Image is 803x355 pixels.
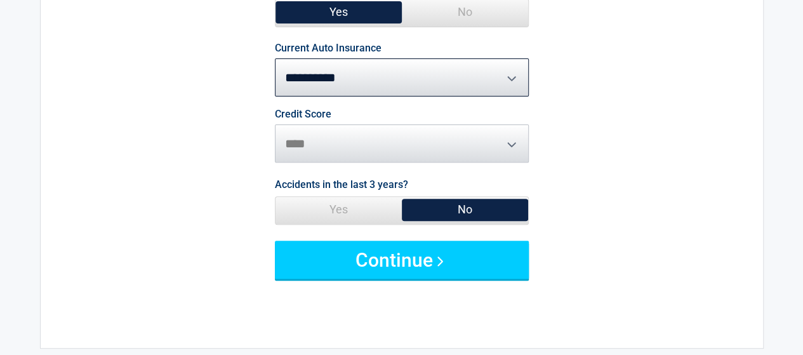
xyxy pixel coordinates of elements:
button: Continue [275,241,529,279]
label: Current Auto Insurance [275,43,382,53]
span: Yes [275,197,402,222]
label: Accidents in the last 3 years? [275,176,408,193]
span: No [402,197,528,222]
label: Credit Score [275,109,331,119]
